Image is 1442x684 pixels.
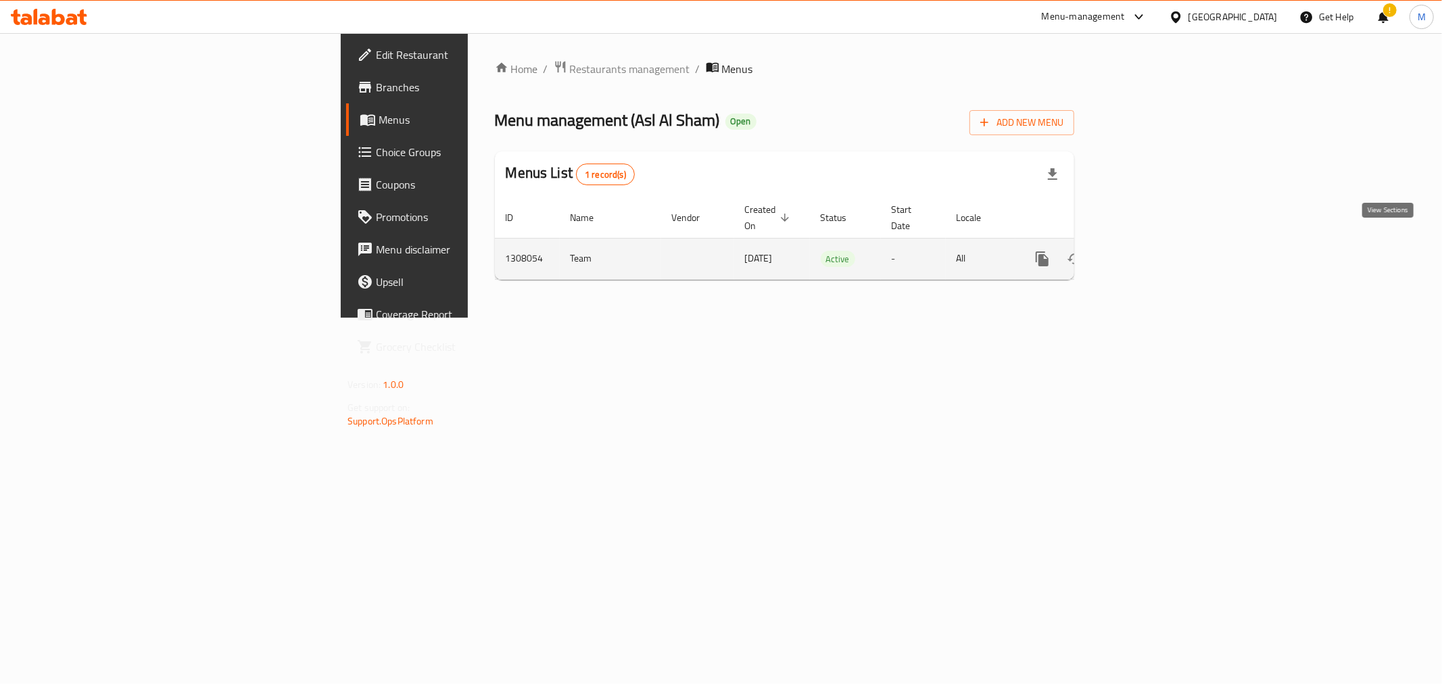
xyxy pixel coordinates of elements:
[577,168,634,181] span: 1 record(s)
[376,79,571,95] span: Branches
[346,168,581,201] a: Coupons
[346,298,581,331] a: Coverage Report
[383,376,404,393] span: 1.0.0
[379,112,571,128] span: Menus
[347,412,433,430] a: Support.OpsPlatform
[376,144,571,160] span: Choice Groups
[376,339,571,355] span: Grocery Checklist
[495,197,1167,280] table: enhanced table
[881,238,946,279] td: -
[1042,9,1125,25] div: Menu-management
[376,306,571,322] span: Coverage Report
[346,103,581,136] a: Menus
[554,60,690,78] a: Restaurants management
[346,331,581,363] a: Grocery Checklist
[346,136,581,168] a: Choice Groups
[696,61,700,77] li: /
[745,249,773,267] span: [DATE]
[672,210,718,226] span: Vendor
[892,201,930,234] span: Start Date
[495,60,1074,78] nav: breadcrumb
[957,210,999,226] span: Locale
[347,376,381,393] span: Version:
[821,251,855,267] span: Active
[725,114,756,130] div: Open
[821,210,865,226] span: Status
[570,61,690,77] span: Restaurants management
[576,164,635,185] div: Total records count
[1059,243,1091,275] button: Change Status
[376,176,571,193] span: Coupons
[1036,158,1069,191] div: Export file
[376,241,571,258] span: Menu disclaimer
[376,209,571,225] span: Promotions
[506,210,531,226] span: ID
[495,105,720,135] span: Menu management ( Asl Al Sham )
[346,71,581,103] a: Branches
[946,238,1015,279] td: All
[376,47,571,63] span: Edit Restaurant
[560,238,661,279] td: Team
[347,399,410,416] span: Get support on:
[980,114,1063,131] span: Add New Menu
[346,233,581,266] a: Menu disclaimer
[1026,243,1059,275] button: more
[1015,197,1167,239] th: Actions
[1188,9,1278,24] div: [GEOGRAPHIC_DATA]
[346,266,581,298] a: Upsell
[821,251,855,267] div: Active
[506,163,635,185] h2: Menus List
[1418,9,1426,24] span: M
[725,116,756,127] span: Open
[722,61,753,77] span: Menus
[745,201,794,234] span: Created On
[346,201,581,233] a: Promotions
[346,39,581,71] a: Edit Restaurant
[571,210,612,226] span: Name
[969,110,1074,135] button: Add New Menu
[376,274,571,290] span: Upsell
